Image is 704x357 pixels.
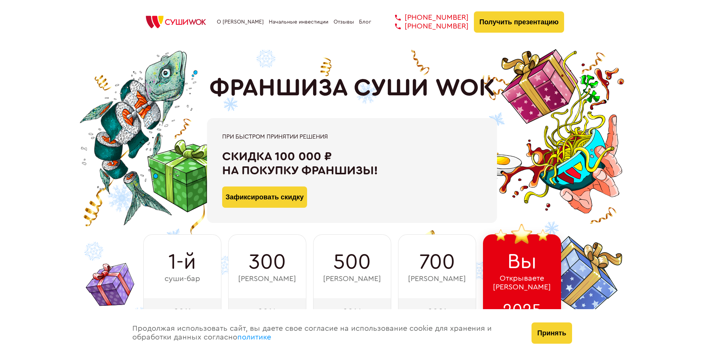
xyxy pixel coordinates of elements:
[408,275,466,283] span: [PERSON_NAME]
[222,186,307,208] button: Зафиксировать скидку
[217,19,264,25] a: О [PERSON_NAME]
[165,275,200,283] span: суши-бар
[237,333,271,341] a: политике
[313,298,391,325] div: 2016
[384,22,469,31] a: [PHONE_NUMBER]
[334,19,354,25] a: Отзывы
[238,275,296,283] span: [PERSON_NAME]
[398,298,476,325] div: 2021
[143,298,221,325] div: 2011
[333,250,371,274] span: 500
[532,322,572,344] button: Принять
[249,250,286,274] span: 300
[419,250,455,274] span: 700
[269,19,328,25] a: Начальные инвестиции
[384,13,469,22] a: [PHONE_NUMBER]
[222,150,482,178] div: Скидка 100 000 ₽ на покупку франшизы!
[493,274,551,292] span: Открываете [PERSON_NAME]
[209,74,495,102] h1: ФРАНШИЗА СУШИ WOK
[507,250,537,274] span: Вы
[125,309,524,357] div: Продолжая использовать сайт, вы даете свое согласие на использование cookie для хранения и обрабо...
[323,275,381,283] span: [PERSON_NAME]
[222,133,482,140] div: При быстром принятии решения
[474,11,564,33] button: Получить презентацию
[359,19,371,25] a: Блог
[228,298,306,325] div: 2014
[168,250,196,274] span: 1-й
[140,14,212,30] img: СУШИWOK
[483,298,561,325] div: 2025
